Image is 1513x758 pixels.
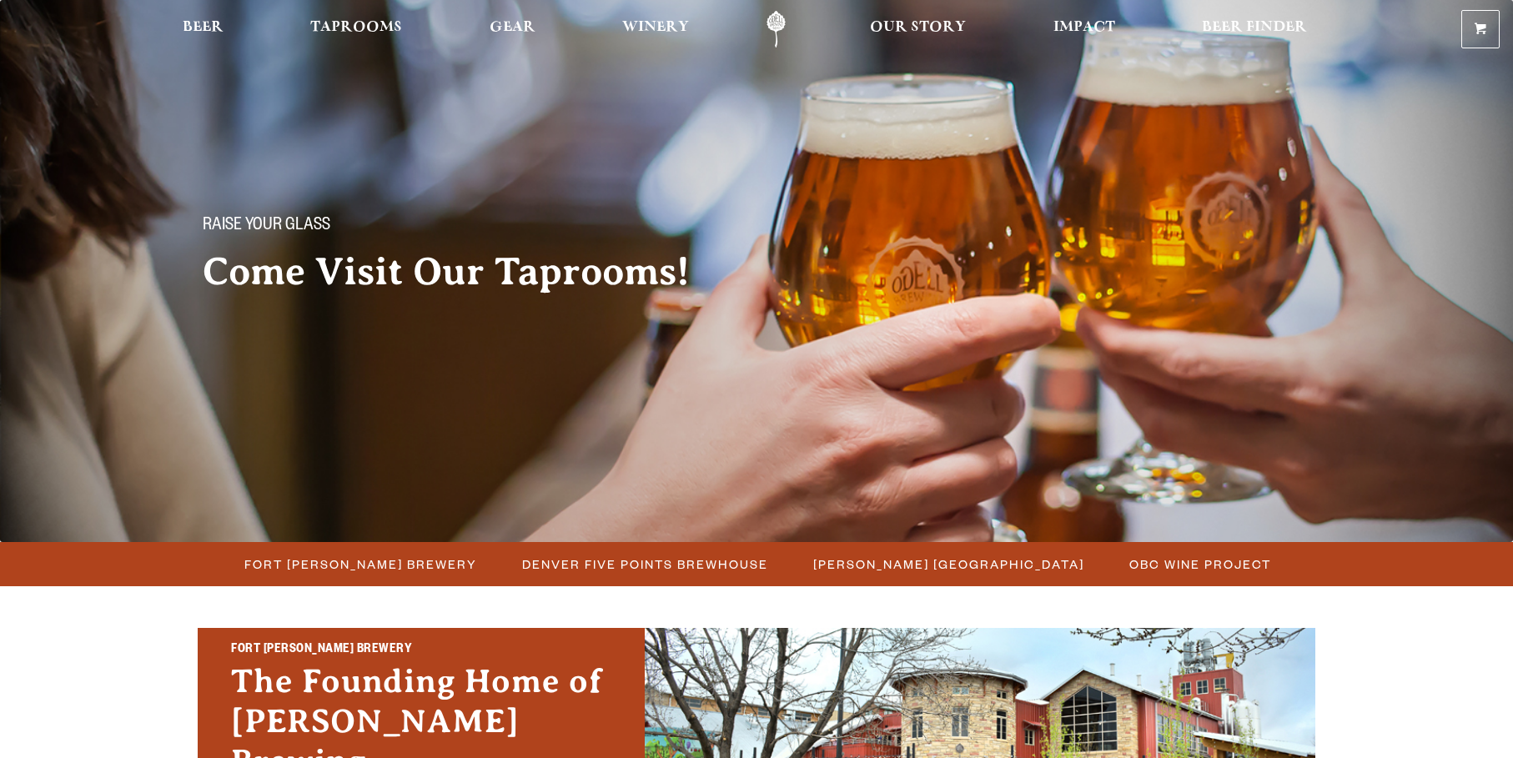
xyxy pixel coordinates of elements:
[490,21,535,34] span: Gear
[203,216,330,238] span: Raise your glass
[622,21,689,34] span: Winery
[870,21,966,34] span: Our Story
[310,21,402,34] span: Taprooms
[859,11,977,48] a: Our Story
[1053,21,1115,34] span: Impact
[172,11,234,48] a: Beer
[1119,552,1279,576] a: OBC Wine Project
[803,552,1093,576] a: [PERSON_NAME] [GEOGRAPHIC_DATA]
[1129,552,1271,576] span: OBC Wine Project
[203,251,723,293] h2: Come Visit Our Taprooms!
[1191,11,1318,48] a: Beer Finder
[234,552,485,576] a: Fort [PERSON_NAME] Brewery
[231,640,611,661] h2: Fort [PERSON_NAME] Brewery
[813,552,1084,576] span: [PERSON_NAME] [GEOGRAPHIC_DATA]
[745,11,807,48] a: Odell Home
[299,11,413,48] a: Taprooms
[1043,11,1126,48] a: Impact
[479,11,546,48] a: Gear
[522,552,768,576] span: Denver Five Points Brewhouse
[611,11,700,48] a: Winery
[183,21,224,34] span: Beer
[1202,21,1307,34] span: Beer Finder
[244,552,477,576] span: Fort [PERSON_NAME] Brewery
[512,552,777,576] a: Denver Five Points Brewhouse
